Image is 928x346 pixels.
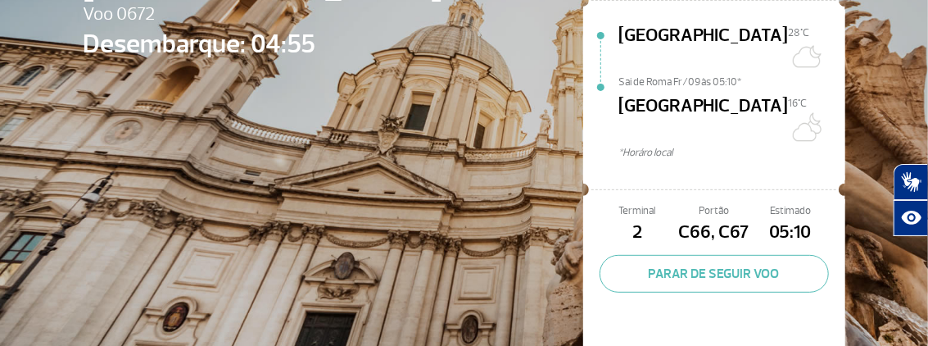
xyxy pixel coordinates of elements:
[789,40,822,73] img: Céu limpo
[618,22,789,75] span: [GEOGRAPHIC_DATA]
[600,219,676,247] span: 2
[894,164,928,236] div: Plugin de acessibilidade da Hand Talk.
[600,255,829,293] button: PARAR DE SEGUIR VOO
[752,203,828,219] span: Estimado
[618,93,789,145] span: [GEOGRAPHIC_DATA]
[676,203,752,219] span: Portão
[789,26,810,39] span: 28°C
[752,219,828,247] span: 05:10
[618,75,845,86] span: Sai de Roma Fr/09 às 05:10*
[84,25,443,64] span: Desembarque: 04:55
[84,1,443,29] span: Voo 0672
[789,111,822,143] img: Algumas nuvens
[600,203,676,219] span: Terminal
[894,164,928,200] button: Abrir tradutor de língua de sinais.
[676,219,752,247] span: C66, C67
[618,145,845,161] span: *Horáro local
[894,200,928,236] button: Abrir recursos assistivos.
[789,97,808,110] span: 16°C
